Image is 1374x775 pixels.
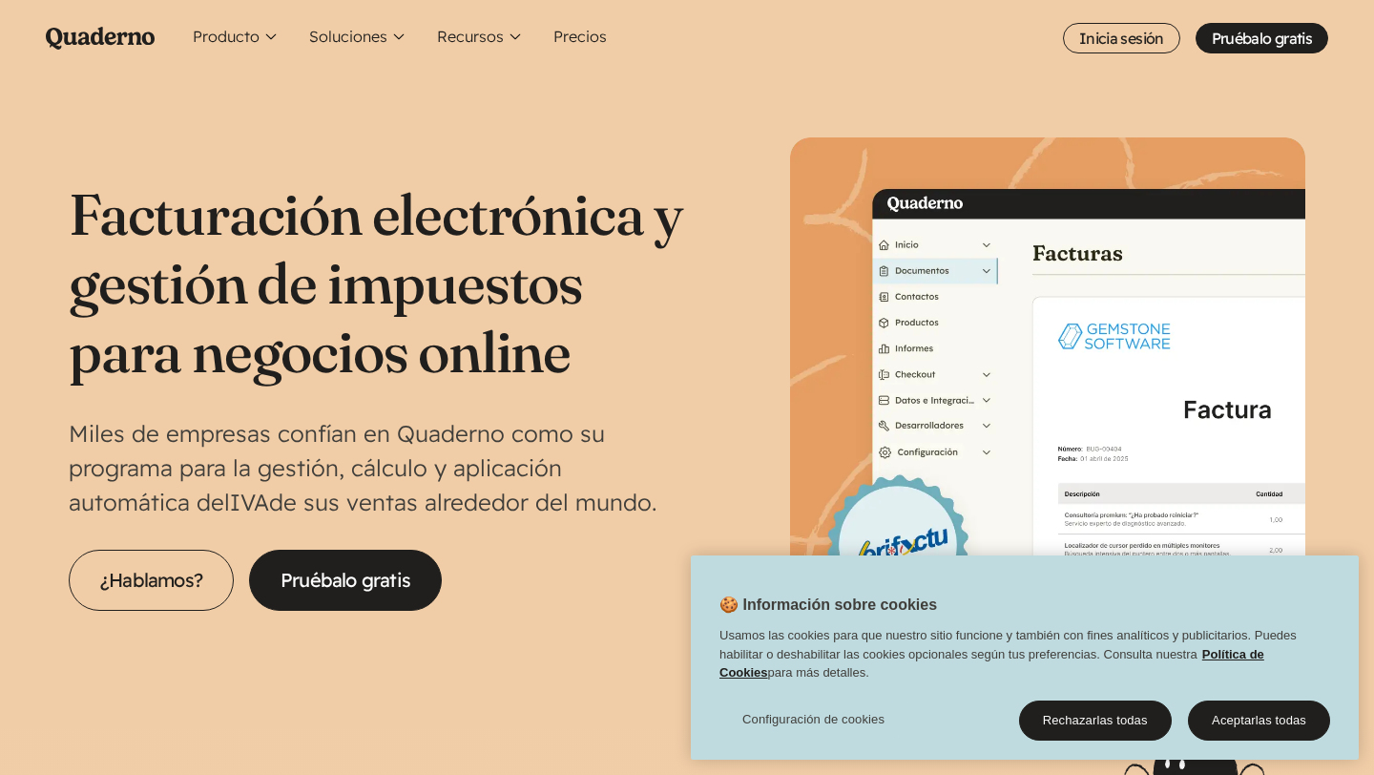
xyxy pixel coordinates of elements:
a: Inicia sesión [1063,23,1180,53]
div: Cookie banner [691,555,1359,760]
button: Rechazarlas todas [1019,701,1172,741]
button: Aceptarlas todas [1188,701,1330,741]
button: Configuración de cookies [719,701,907,739]
img: Interfaz de Quaderno mostrando la página Factura con el distintivo Verifactu [790,137,1305,653]
a: Política de Cookies [719,646,1264,680]
h2: 🍪 Información sobre cookies [691,594,937,626]
p: Miles de empresas confían en Quaderno como su programa para la gestión, cálculo y aplicación auto... [69,416,687,519]
a: ¿Hablamos? [69,550,234,611]
a: Pruébalo gratis [249,550,442,611]
div: 🍪 Información sobre cookies [691,555,1359,760]
abbr: Impuesto sobre el Valor Añadido [230,488,269,516]
div: Usamos las cookies para que nuestro sitio funcione y también con fines analíticos y publicitarios... [691,626,1359,692]
a: Pruébalo gratis [1196,23,1328,53]
h1: Facturación electrónica y gestión de impuestos para negocios online [69,179,687,386]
